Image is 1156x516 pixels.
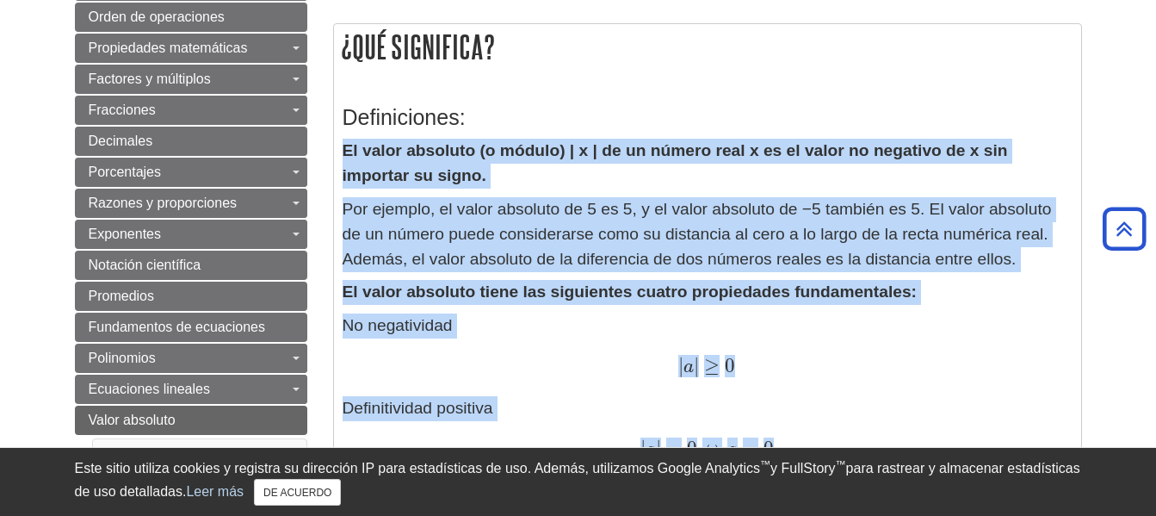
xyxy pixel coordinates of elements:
font: ™ [760,458,770,470]
font: | [694,354,699,377]
font: Porcentajes [89,165,162,179]
a: Orden de operaciones [75,3,307,32]
a: Exponentes [75,220,307,249]
a: ¿Qué significa? [106,445,201,460]
font: Propiedades matemáticas [89,40,248,55]
font: DE ACUERDO [263,487,331,499]
font: Definitividad positiva [343,399,493,417]
font: y FullStory [770,461,836,476]
font: a [646,440,656,459]
a: Decimales [75,127,307,156]
font: Razones y proporciones [89,196,238,210]
font: Ecuaciones lineales [89,382,210,396]
font: a [683,357,694,376]
a: Valor absoluto [75,406,307,435]
font: ¿Qué significa? [341,29,495,65]
font: Fracciones [89,103,156,117]
a: Notación científica [75,251,307,280]
font: Valor absoluto [89,413,176,427]
font: Promedios [89,289,154,303]
a: Razones y proporciones [75,189,307,218]
font: | [678,354,683,377]
a: Promedios [75,282,307,311]
font: Notación científica [89,258,201,272]
font: Factores y múltiplos [89,71,211,86]
a: Polinomios [75,344,307,373]
button: Cerca [254,479,341,506]
font: para rastrear y almacenar estadísticas de uso detalladas. [75,461,1080,499]
font: ≥ [704,354,720,377]
font: ™ [836,458,846,470]
a: Factores y múltiplos [75,65,307,94]
font: No negatividad [343,316,453,334]
font: El valor absoluto tiene las siguientes cuatro propiedades fundamentales: [343,283,917,301]
a: Leer más [186,484,244,499]
a: Ecuaciones lineales [75,375,307,404]
a: Fracciones [75,96,307,125]
a: Volver arriba [1097,217,1152,240]
font: Definiciones: [343,105,466,129]
a: Propiedades matemáticas [75,34,307,63]
font: El valor absoluto (o módulo) | x | de un número real x es el valor no negativo de x sin importar ... [343,141,1008,184]
font: Fundamentos de ecuaciones [89,320,265,334]
font: Exponentes [89,227,162,241]
a: Porcentajes [75,158,307,187]
font: Polinomios [89,351,156,365]
font: 0 [725,354,735,377]
a: Fundamentos de ecuaciones [75,313,307,342]
font: Decimales [89,134,153,148]
font: Orden de operaciones [89,9,225,24]
font: Este sitio utiliza cookies y registra su dirección IP para estadísticas de uso. Además, utilizamo... [75,461,761,476]
font: a [727,440,738,459]
font: Por ejemplo, el valor absoluto de 5 es 5, y el valor absoluto de −5 también es 5. El valor absolu... [343,200,1052,268]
